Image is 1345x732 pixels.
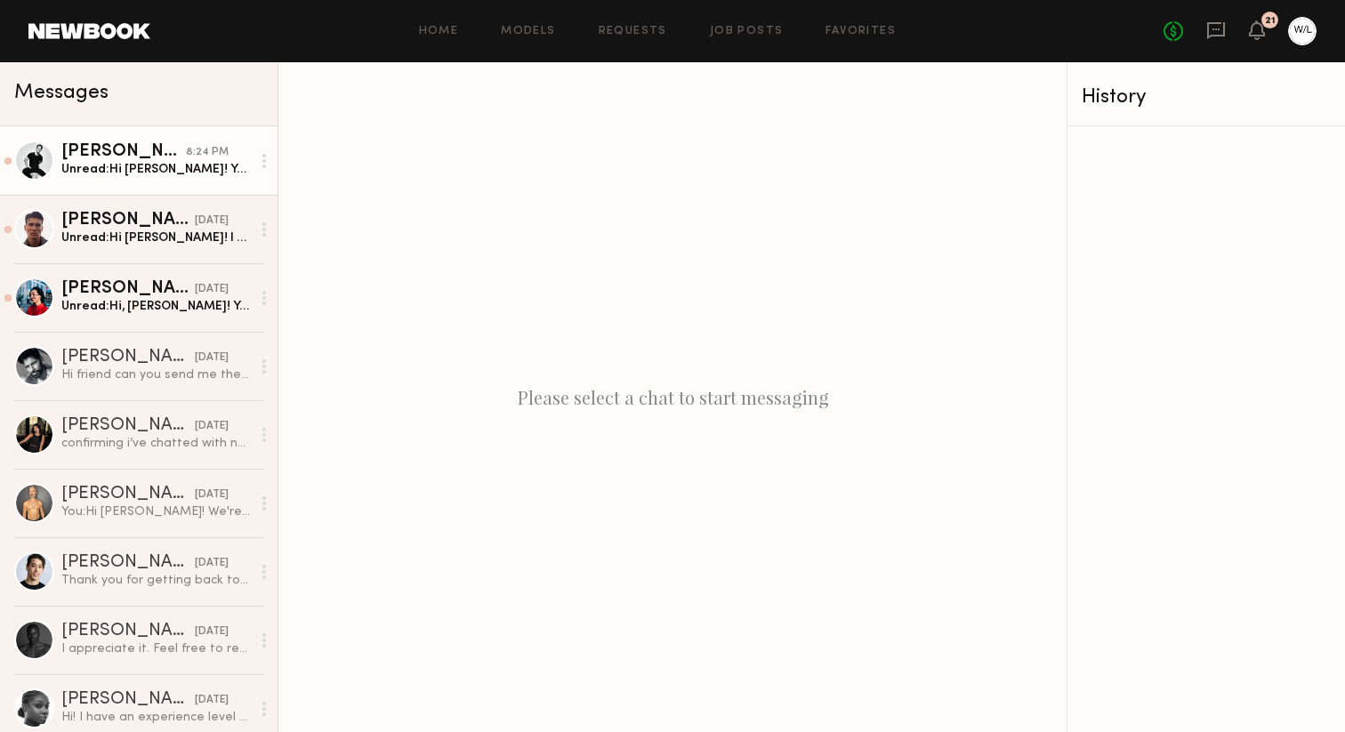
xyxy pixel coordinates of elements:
div: [PERSON_NAME] [61,280,195,298]
div: [PERSON_NAME] [61,486,195,503]
div: 8:24 PM [186,144,229,161]
div: [PERSON_NAME] [61,691,195,709]
a: Requests [599,26,667,37]
div: [DATE] [195,213,229,229]
a: Favorites [826,26,896,37]
div: [DATE] [195,555,229,572]
div: You: Hi [PERSON_NAME]! We're emailing with Newbook to get your fee released. Can you confirm the ... [61,503,251,520]
div: Please select a chat to start messaging [278,62,1067,732]
a: Home [419,26,459,37]
div: [DATE] [195,281,229,298]
a: Models [501,26,555,37]
div: [PERSON_NAME] [61,212,195,229]
div: [PERSON_NAME] [61,349,195,366]
div: [PERSON_NAME] [61,623,195,640]
div: Hi friend can you send me the video or stills, I saw a sponsored commercial come out! I’d love to... [61,366,251,383]
div: [DATE] [195,692,229,709]
a: Job Posts [710,26,784,37]
div: Unread: Hi [PERSON_NAME]! Yes, that day still works. Can you remind me of the hours and rate agai... [61,161,251,178]
div: 21 [1265,16,1276,26]
div: Unread: Hi, [PERSON_NAME]! Yes I am available and I will hold that date for you :) [61,298,251,315]
div: confirming i’ve chatted with newbook and they said everything was clear on their end! [61,435,251,452]
div: History [1082,87,1331,108]
div: Hi! I have an experience level of 5. I’m do crossfit regularly and the rower is used frequently i... [61,709,251,726]
div: [PERSON_NAME] [61,554,195,572]
span: Messages [14,83,109,103]
div: Unread: Hi [PERSON_NAME]! I actually got booked for something else that day so I won’t be availab... [61,229,251,246]
div: I appreciate it. Feel free to reach out and I’ll keep my eye on the platform. [61,640,251,657]
div: [DATE] [195,487,229,503]
div: [DATE] [195,418,229,435]
div: [PERSON_NAME] [61,143,186,161]
div: Thank you for getting back to me, I can keep the soft hold but would need to know 24hrs before ha... [61,572,251,589]
div: [DATE] [195,350,229,366]
div: [PERSON_NAME] [61,417,195,435]
div: [DATE] [195,623,229,640]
